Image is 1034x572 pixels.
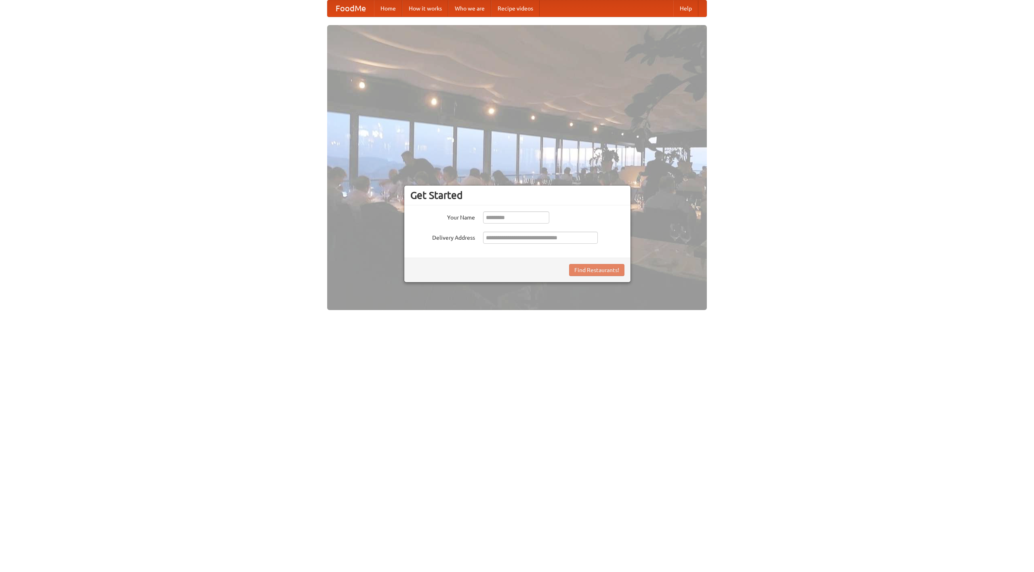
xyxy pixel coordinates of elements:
a: Help [673,0,698,17]
label: Delivery Address [410,232,475,242]
a: FoodMe [328,0,374,17]
a: Who we are [448,0,491,17]
a: How it works [402,0,448,17]
a: Home [374,0,402,17]
label: Your Name [410,211,475,222]
button: Find Restaurants! [569,264,624,276]
h3: Get Started [410,189,624,201]
a: Recipe videos [491,0,540,17]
